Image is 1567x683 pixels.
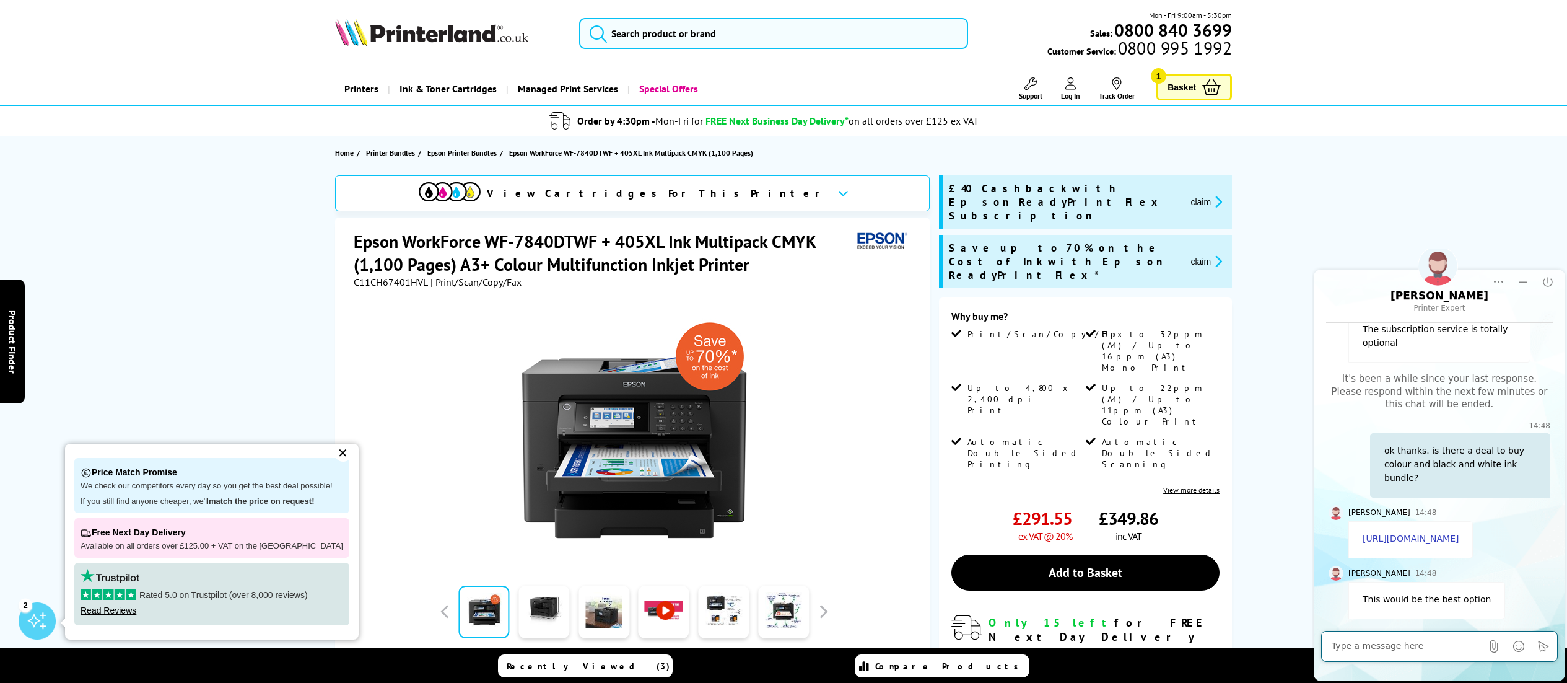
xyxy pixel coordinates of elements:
div: 2 [19,598,32,612]
div: ✕ [334,444,352,462]
a: Printer Bundles [366,146,418,159]
span: Customer Service: [1047,42,1232,57]
a: Epson Printer Bundles [427,146,500,159]
span: Mon-Fri for [655,115,703,127]
span: Ink & Toner Cartridges [399,73,497,105]
p: Price Match Promise [81,464,343,481]
span: Save up to 70% on the Cost of Ink with Epson ReadyPrint Flex* [949,241,1181,282]
div: for FREE Next Day Delivery [989,615,1220,644]
span: Home [335,146,354,159]
span: View Cartridges For This Printer [487,187,827,200]
span: Epson WorkForce WF-7840DTWF + 405XL Ink Multipack CMYK (1,100 Pages) [509,146,753,159]
div: modal_delivery [951,615,1220,672]
p: If you still find anyone cheaper, we'll [81,496,343,507]
span: Support [1019,91,1042,100]
span: Mon - Fri 9:00am - 5:30pm [1149,9,1232,21]
div: Why buy me? [951,310,1220,328]
span: Product Finder [6,310,19,374]
a: Support [1019,77,1042,100]
span: £349.86 [1099,507,1158,530]
li: modal_delivery [294,110,1234,132]
img: cmyk-icon.svg [419,182,481,201]
a: 0800 840 3699 [1112,24,1232,36]
a: Printerland Logo [335,19,564,48]
a: Track Order [1099,77,1135,100]
a: Recently Viewed (3) [498,654,673,677]
iframe: chat window [1312,249,1567,683]
span: Order by 4:30pm - [577,115,703,127]
span: 1h, 43m [1060,646,1094,659]
span: Epson Printer Bundles [427,146,497,159]
span: C11CH67401HVL [354,276,428,288]
span: Print/Scan/Copy/Fax [967,328,1127,340]
span: | Print/Scan/Copy/Fax [430,276,522,288]
img: Printerland Logo [335,19,528,46]
a: Special Offers [627,73,707,105]
a: Read Reviews [81,606,136,615]
span: £40 Cashback with Epson ReadyPrint Flex Subscription [949,182,1181,223]
span: Automatic Double Sided Scanning [1102,436,1217,470]
a: Printers [335,73,388,105]
span: £291.55 [1013,507,1072,530]
span: Compare Products [875,661,1025,672]
img: stars-5.svg [81,589,136,600]
span: Recently Viewed (3) [507,661,670,672]
a: Log In [1061,77,1080,100]
span: inc VAT [1115,530,1141,542]
span: Order in the next for Free Delivery [DATE] 15 September! [989,646,1194,673]
h1: Epson WorkForce WF-7840DTWF + 405XL Ink Multipack CMYK (1,100 Pages) A3+ Colour Multifunction Ink... [354,230,852,276]
span: FREE Next Business Day Delivery* [705,115,849,127]
b: 0800 840 3699 [1114,19,1232,42]
span: Automatic Double Sided Printing [967,436,1083,470]
a: Epson WorkForce WF-7840DTWF + 405XL Ink Multipack CMYK (1,100 Pages) [509,146,756,159]
img: trustpilot rating [81,569,139,583]
span: Basket [1168,79,1196,95]
a: Basket 1 [1156,74,1232,100]
a: Add to Basket [951,555,1220,591]
span: Up to 4,800 x 2,400 dpi Print [967,382,1083,416]
img: Epson WorkForce WF-7840DTWF + 405XL Ink Multipack CMYK (1,100 Pages) [513,313,756,556]
a: View more details [1163,485,1220,495]
span: Printer Bundles [366,146,415,159]
span: Up to 22ppm (A4) / Up to 11ppm (A3) Colour Print [1102,382,1217,427]
p: We check our competitors every day so you get the best deal possible! [81,481,343,491]
button: promo-description [1187,254,1226,268]
span: 0800 995 1992 [1116,42,1232,54]
a: Compare Products [855,654,1029,677]
button: promo-description [1187,195,1226,209]
p: Rated 5.0 on Trustpilot (over 8,000 reviews) [81,589,343,601]
p: Available on all orders over £125.00 + VAT on the [GEOGRAPHIC_DATA] [81,541,343,552]
img: Epson [852,230,909,253]
span: 1 [1151,68,1166,84]
span: ex VAT @ 20% [1018,530,1072,542]
p: Free Next Day Delivery [81,524,343,541]
div: on all orders over £125 ex VAT [849,115,979,127]
a: Managed Print Services [506,73,627,105]
strong: match the price on request! [209,496,314,506]
input: Search product or brand [579,18,968,49]
a: Ink & Toner Cartridges [388,73,506,105]
span: Log In [1061,91,1080,100]
span: Only 15 left [989,615,1114,630]
a: Home [335,146,357,159]
span: Sales: [1090,27,1112,39]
